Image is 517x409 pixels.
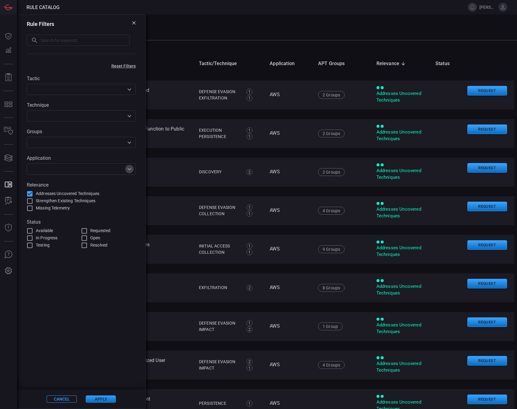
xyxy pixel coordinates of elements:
button: Reports [1,70,16,85]
div: Discovery [199,169,240,175]
button: Inventory [1,124,16,138]
div: Persistence [199,134,240,140]
th: Tactic/Technique [194,55,265,72]
span: Available [36,228,53,234]
button: Request [467,317,507,327]
div: Initial Access [199,243,240,249]
div: 2 [246,169,252,175]
td: AWS [265,80,313,109]
td: AWS [265,273,313,302]
span: [PERSON_NAME].[PERSON_NAME] [479,5,496,10]
label: Status [27,219,136,225]
div: Defense Evasion [199,320,240,326]
td: AWS [265,351,313,379]
div: Defense Evasion [199,89,240,95]
div: 2 Groups [318,168,345,176]
button: Open [125,85,134,94]
div: Exfiltration [199,285,240,291]
td: AWS [265,119,313,148]
button: Cancel [47,395,77,403]
button: Reset Filters [102,64,145,68]
div: Execution [199,127,240,134]
button: MITRE - Detection Posture [1,97,16,112]
h3: Rule Filters [27,21,54,27]
button: Dashboard [1,29,16,43]
span: Application [270,60,302,67]
button: Request [467,395,507,404]
button: Request [467,202,507,212]
label: Technique [27,102,136,108]
div: 2 [246,285,252,291]
div: Addresses Uncovered Techniques [376,168,426,181]
label: Tactic [27,76,136,81]
div: 4 Groups [318,207,345,215]
span: Rule Catalog [26,5,60,10]
div: 1 [246,249,252,255]
span: Open [90,235,101,241]
button: Cards [1,151,16,165]
span: Status [435,60,457,67]
div: Impact [199,365,240,371]
button: Request [467,240,507,250]
div: Impact [199,326,240,333]
span: Resolved [90,242,107,248]
div: Exfiltration [199,95,240,101]
button: Ask Us A Question [1,247,16,262]
div: 1 [246,211,252,217]
td: AWS [265,196,313,225]
div: Addresses Uncovered Techniques [376,206,426,219]
div: 1 [246,89,252,95]
button: Request [467,163,507,173]
div: 2 [246,326,252,332]
div: 1 [246,365,252,371]
div: 1 [246,401,252,407]
button: Threat Intelligence [1,221,16,235]
div: Defense Evasion [199,359,240,365]
label: Application [27,155,136,161]
div: Addresses Uncovered Techniques [376,283,426,296]
td: AWS [265,312,313,341]
div: Addresses Uncovered Techniques [376,360,426,373]
div: 4 Groups [318,361,345,369]
div: 9 Groups [318,245,345,253]
div: Persistence [199,400,240,407]
div: 1 [246,243,252,249]
div: 1 [246,204,252,210]
button: ALERT ANALYSIS [1,194,16,208]
div: 1 [246,95,252,101]
th: APT Groups [313,55,372,72]
button: Open [125,112,134,120]
div: 2 Groups [318,91,345,99]
span: Missing Telemetry [36,205,70,211]
label: Groups [27,129,136,134]
span: Relevance [376,60,407,67]
td: AWS [265,158,313,187]
div: Addresses Uncovered Techniques [376,322,426,335]
span: In Progress [36,235,57,241]
button: Request [467,86,507,96]
div: 8 Groups [318,284,345,292]
div: Defense Evasion [199,204,240,211]
div: 1 [246,320,252,326]
button: Preferences [1,264,16,278]
div: Collection [199,211,240,217]
button: Open [125,138,134,147]
label: Relevance [27,182,136,188]
div: 1 [246,127,252,133]
button: Rule Catalog [1,178,16,192]
button: Open [125,165,134,173]
span: Strengthen Existing Techniques [36,198,95,204]
div: 2 [246,359,252,365]
button: Apply [86,395,116,403]
button: Request [467,124,507,134]
button: Request [467,279,507,289]
div: Addresses Uncovered Techniques [376,245,426,258]
div: Collection [199,249,240,256]
span: Requested [90,228,110,234]
div: Addresses Uncovered Techniques [376,129,426,142]
div: 1 [246,134,252,140]
input: Search for keyword [41,35,130,46]
span: Addresses Uncovered Techniques [36,190,99,197]
span: Testing [36,242,50,248]
button: Request [467,356,507,366]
